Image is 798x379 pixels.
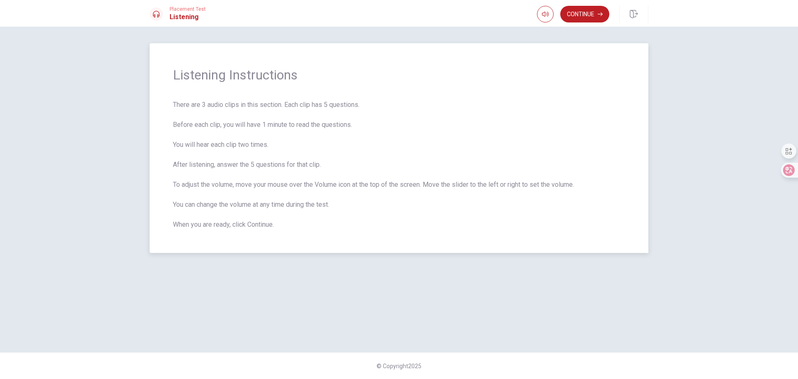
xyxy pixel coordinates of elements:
span: There are 3 audio clips in this section. Each clip has 5 questions. Before each clip, you will ha... [173,100,625,230]
h1: Listening [170,12,206,22]
button: Continue [560,6,609,22]
span: © Copyright 2025 [377,363,421,369]
span: Placement Test [170,6,206,12]
span: Listening Instructions [173,67,625,83]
